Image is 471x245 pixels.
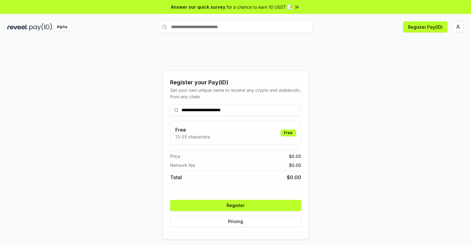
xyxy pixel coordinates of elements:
[7,23,28,31] img: reveel_dark
[289,162,301,168] span: $ 0.00
[281,129,296,136] div: Free
[170,87,301,100] div: Get your own unique name to receive any crypto and stablecoin, from any chain
[170,216,301,227] button: Pricing
[287,174,301,181] span: $ 0.00
[170,78,301,87] div: Register your Pay(ID)
[170,162,195,168] span: Network fee
[227,4,293,10] span: for a chance to earn 10 USDT 📝
[170,153,180,159] span: Price
[29,23,52,31] img: pay_id
[171,4,225,10] span: Answer our quick survey
[175,126,210,133] h3: Free
[175,133,210,140] p: 13-25 characters
[170,200,301,211] button: Register
[53,23,71,31] div: Alpha
[170,174,182,181] span: Total
[289,153,301,159] span: $ 0.00
[403,21,448,32] button: Register Pay(ID)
